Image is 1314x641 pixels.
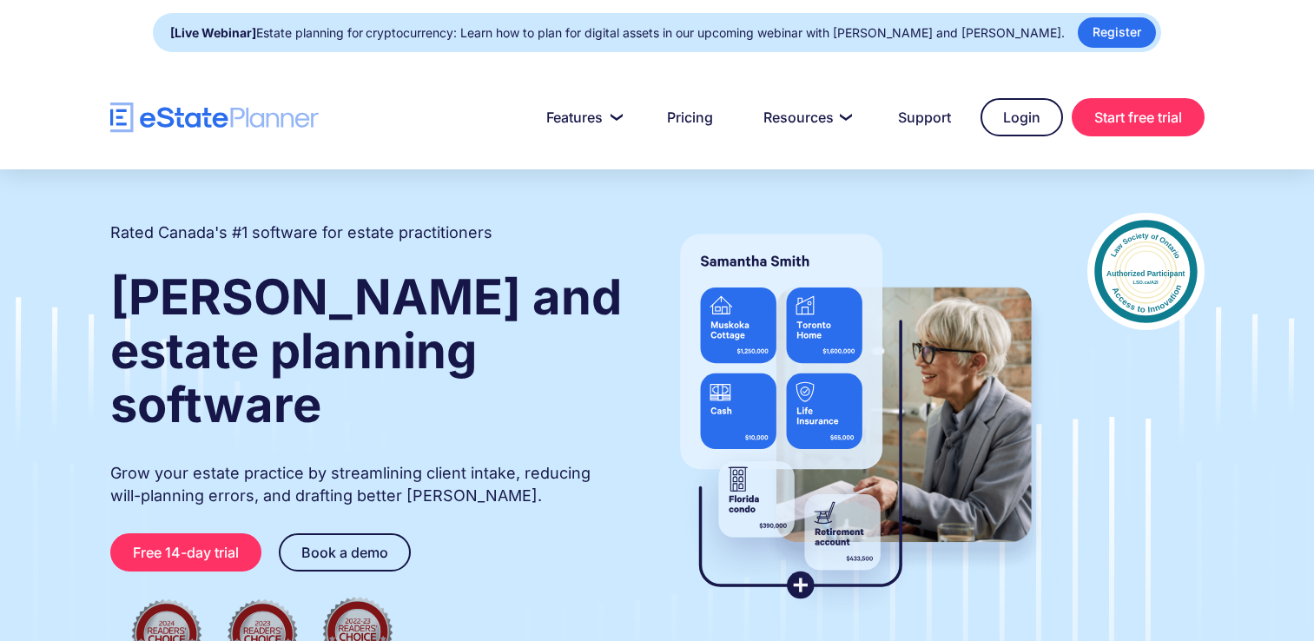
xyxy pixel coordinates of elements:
[525,100,637,135] a: Features
[110,533,261,572] a: Free 14-day trial
[110,102,319,133] a: home
[981,98,1063,136] a: Login
[170,25,256,40] strong: [Live Webinar]
[1078,17,1156,48] a: Register
[279,533,411,572] a: Book a demo
[170,21,1065,45] div: Estate planning for cryptocurrency: Learn how to plan for digital assets in our upcoming webinar ...
[877,100,972,135] a: Support
[1072,98,1205,136] a: Start free trial
[659,213,1053,621] img: estate planner showing wills to their clients, using eState Planner, a leading estate planning so...
[743,100,868,135] a: Resources
[646,100,734,135] a: Pricing
[110,268,622,434] strong: [PERSON_NAME] and estate planning software
[110,462,624,507] p: Grow your estate practice by streamlining client intake, reducing will-planning errors, and draft...
[110,221,492,244] h2: Rated Canada's #1 software for estate practitioners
